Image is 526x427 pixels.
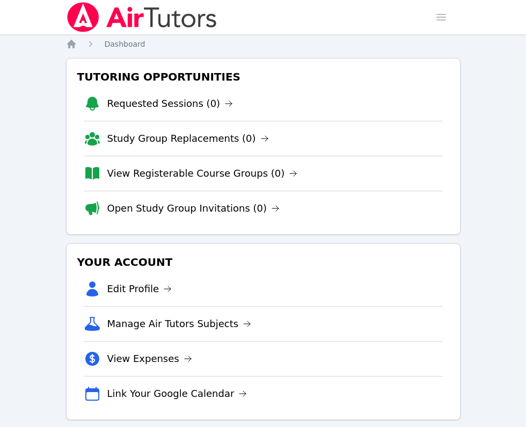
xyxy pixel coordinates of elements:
h3: Tutoring Opportunities [75,67,451,86]
nav: Breadcrumb [66,39,461,49]
span: Dashboard [105,40,145,48]
a: Edit Profile [107,281,172,296]
a: Study Group Replacements (0) [107,131,269,146]
a: Dashboard [105,39,145,49]
a: Requested Sessions (0) [107,96,233,111]
a: Manage Air Tutors Subjects [107,316,252,331]
a: View Expenses [107,351,192,366]
h3: Your Account [75,252,451,272]
a: Open Study Group Invitations (0) [107,201,280,216]
a: Link Your Google Calendar [107,386,247,401]
a: View Registerable Course Groups (0) [107,166,298,181]
img: Air Tutors [66,2,218,32]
